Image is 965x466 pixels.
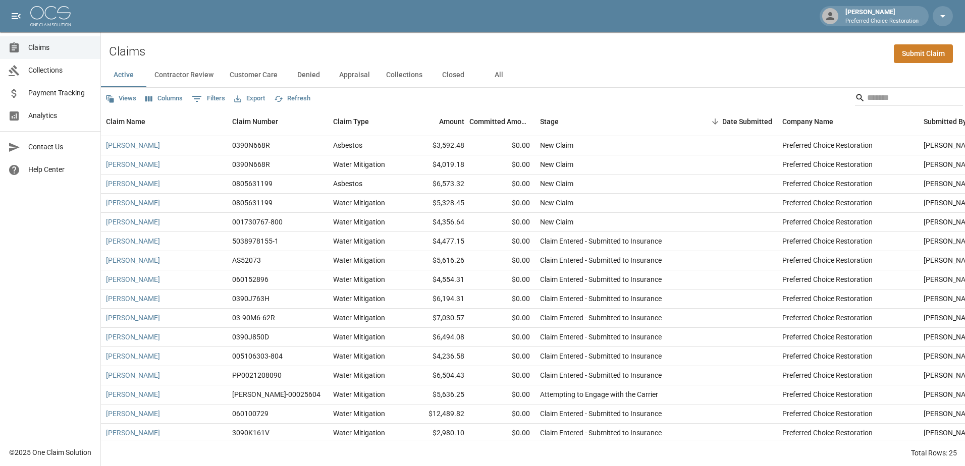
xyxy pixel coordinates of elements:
[106,370,160,380] a: [PERSON_NAME]
[232,313,275,323] div: 03-90M6-62R
[333,179,362,189] div: Asbestos
[469,385,535,404] div: $0.00
[333,313,385,323] div: Water Mitigation
[28,142,92,152] span: Contact Us
[404,270,469,289] div: $4,554.31
[540,294,662,304] div: Claim Entered - Submitted to Insurance
[845,17,919,26] p: Preferred Choice Restoration
[333,198,385,208] div: Water Mitigation
[540,179,573,189] div: New Claim
[272,91,313,106] button: Refresh
[232,428,270,438] div: 3090K161V
[782,274,873,284] div: Preferred Choice Restoration
[333,409,385,419] div: Water Mitigation
[232,255,261,265] div: AS52073
[782,370,873,380] div: Preferred Choice Restoration
[469,309,535,328] div: $0.00
[540,274,662,284] div: Claim Entered - Submitted to Insurance
[782,313,873,323] div: Preferred Choice Restoration
[540,217,573,227] div: New Claim
[469,174,535,194] div: $0.00
[469,366,535,385] div: $0.00
[540,332,662,342] div: Claim Entered - Submitted to Insurance
[222,63,286,87] button: Customer Care
[782,389,873,399] div: Preferred Choice Restoration
[782,236,873,246] div: Preferred Choice Restoration
[333,370,385,380] div: Water Mitigation
[404,328,469,347] div: $6,494.08
[469,136,535,155] div: $0.00
[404,213,469,232] div: $4,356.64
[106,236,160,246] a: [PERSON_NAME]
[782,351,873,361] div: Preferred Choice Restoration
[911,448,957,458] div: Total Rows: 25
[404,107,469,136] div: Amount
[540,313,662,323] div: Claim Entered - Submitted to Insurance
[404,309,469,328] div: $7,030.57
[894,44,953,63] a: Submit Claim
[232,159,270,169] div: 0390N668R
[469,270,535,289] div: $0.00
[103,91,139,106] button: Views
[232,351,283,361] div: 005106303-804
[686,107,777,136] div: Date Submitted
[540,428,662,438] div: Claim Entered - Submitted to Insurance
[404,194,469,213] div: $5,328.45
[106,179,160,189] a: [PERSON_NAME]
[232,236,279,246] div: 5038978155-1
[106,107,145,136] div: Claim Name
[143,91,185,106] button: Select columns
[106,332,160,342] a: [PERSON_NAME]
[106,159,160,169] a: [PERSON_NAME]
[782,217,873,227] div: Preferred Choice Restoration
[333,107,369,136] div: Claim Type
[106,389,160,399] a: [PERSON_NAME]
[782,107,833,136] div: Company Name
[333,332,385,342] div: Water Mitigation
[227,107,328,136] div: Claim Number
[106,313,160,323] a: [PERSON_NAME]
[540,255,662,265] div: Claim Entered - Submitted to Insurance
[469,155,535,174] div: $0.00
[106,274,160,284] a: [PERSON_NAME]
[782,255,873,265] div: Preferred Choice Restoration
[106,428,160,438] a: [PERSON_NAME]
[101,107,227,136] div: Claim Name
[28,42,92,53] span: Claims
[777,107,919,136] div: Company Name
[404,385,469,404] div: $5,636.25
[106,198,160,208] a: [PERSON_NAME]
[232,409,269,419] div: 060100729
[404,424,469,443] div: $2,980.10
[469,213,535,232] div: $0.00
[106,409,160,419] a: [PERSON_NAME]
[469,328,535,347] div: $0.00
[841,7,923,25] div: [PERSON_NAME]
[101,63,965,87] div: dynamic tabs
[106,140,160,150] a: [PERSON_NAME]
[439,107,464,136] div: Amount
[333,389,385,399] div: Water Mitigation
[540,159,573,169] div: New Claim
[333,351,385,361] div: Water Mitigation
[404,289,469,309] div: $6,194.31
[404,155,469,174] div: $4,019.18
[782,198,873,208] div: Preferred Choice Restoration
[855,90,963,108] div: Search
[232,370,282,380] div: PP0021208090
[333,255,385,265] div: Water Mitigation
[232,198,273,208] div: 0805631199
[106,351,160,361] a: [PERSON_NAME]
[540,389,658,399] div: Attempting to Engage with the Carrier
[28,164,92,175] span: Help Center
[469,232,535,251] div: $0.00
[333,217,385,227] div: Water Mitigation
[106,294,160,304] a: [PERSON_NAME]
[232,332,269,342] div: 0390J850D
[333,274,385,284] div: Water Mitigation
[28,88,92,98] span: Payment Tracking
[333,428,385,438] div: Water Mitigation
[232,294,270,304] div: 0390J763H
[404,251,469,270] div: $5,616.26
[189,91,228,107] button: Show filters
